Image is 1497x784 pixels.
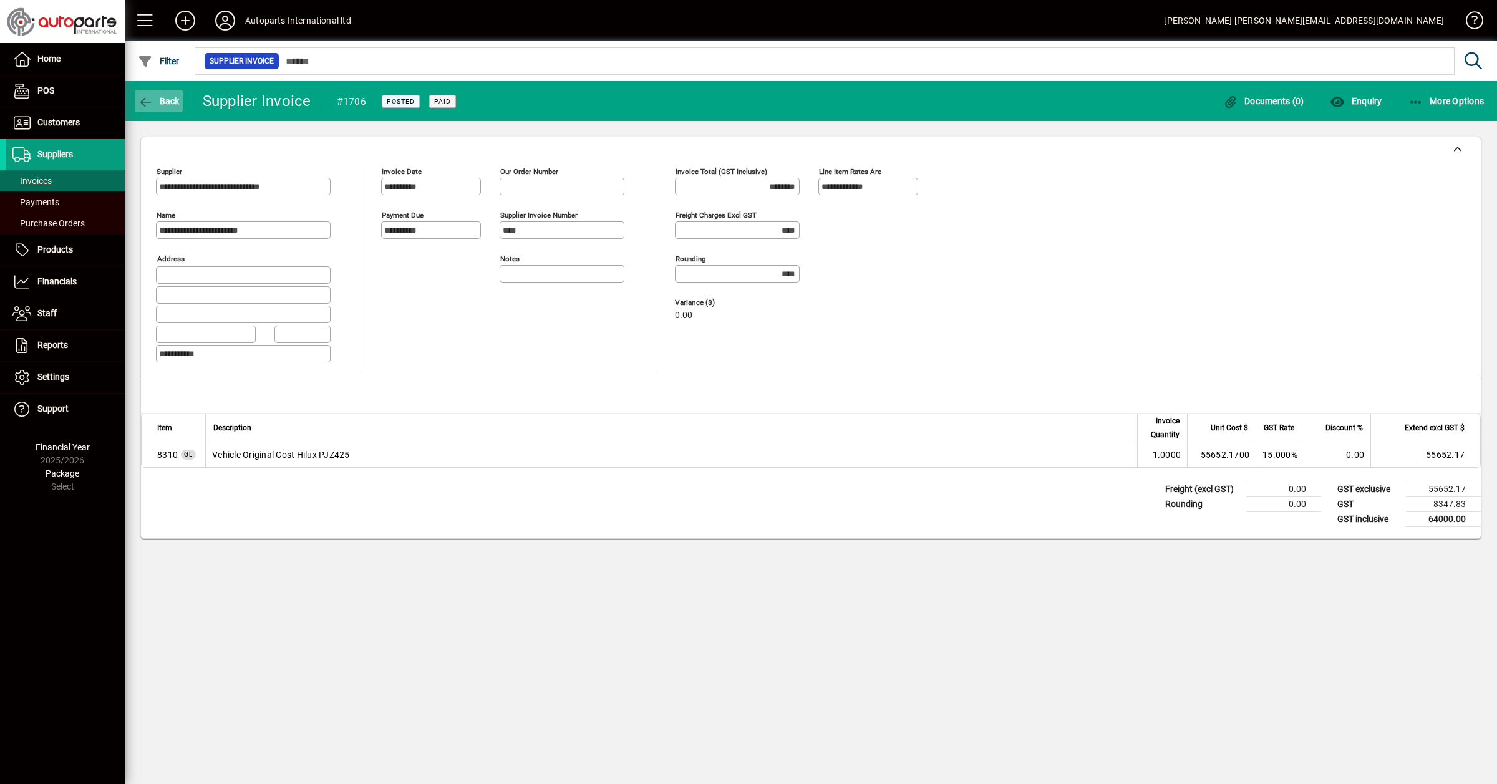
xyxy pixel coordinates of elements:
span: Invoice Quantity [1145,414,1180,442]
td: GST inclusive [1331,511,1406,527]
a: Products [6,235,125,266]
span: Purchase Orders [12,218,85,228]
button: Back [135,90,183,112]
mat-label: Supplier invoice number [500,211,578,220]
span: Variance ($) [675,299,750,307]
span: Financials [37,276,77,286]
span: Staff [37,308,57,318]
td: 0.00 [1246,496,1321,511]
td: Vehicle Original Cost Hilux PJZ425 [205,442,1137,467]
span: Reports [37,340,68,350]
span: Description [213,421,251,435]
a: Knowledge Base [1456,2,1481,43]
span: Documents (0) [1223,96,1304,106]
span: Posted [387,97,415,105]
mat-label: Our order number [500,167,558,176]
button: Filter [135,50,183,72]
div: #1706 [337,92,366,112]
div: Autoparts International ltd [245,11,351,31]
span: Support [37,404,69,414]
span: Supplier Invoice [210,55,274,67]
td: 55652.17 [1370,442,1480,467]
span: Products [37,244,73,254]
span: Vehicle Original Cost [157,448,178,461]
td: 0.00 [1306,442,1370,467]
td: 1.0000 [1137,442,1187,467]
td: 55652.17 [1406,482,1481,496]
mat-label: Rounding [676,254,705,263]
button: Profile [205,9,245,32]
app-page-header-button: Back [125,90,193,112]
a: Support [6,394,125,425]
span: Financial Year [36,442,90,452]
a: Purchase Orders [6,213,125,234]
a: Settings [6,362,125,393]
a: Payments [6,191,125,213]
span: 0.00 [675,311,692,321]
button: Add [165,9,205,32]
button: Enquiry [1327,90,1385,112]
a: POS [6,75,125,107]
td: 64000.00 [1406,511,1481,527]
td: 55652.1700 [1187,442,1256,467]
div: Supplier Invoice [203,91,311,111]
span: Back [138,96,180,106]
span: Paid [434,97,451,105]
span: More Options [1408,96,1485,106]
span: Discount % [1325,421,1363,435]
mat-label: Invoice date [382,167,422,176]
button: More Options [1405,90,1488,112]
td: GST exclusive [1331,482,1406,496]
span: Package [46,468,79,478]
span: Extend excl GST $ [1405,421,1465,435]
td: Rounding [1159,496,1246,511]
span: POS [37,85,54,95]
td: 0.00 [1246,482,1321,496]
a: Staff [6,298,125,329]
span: Invoices [12,176,52,186]
mat-label: Invoice Total (GST inclusive) [676,167,767,176]
button: Documents (0) [1220,90,1307,112]
span: Suppliers [37,149,73,159]
td: GST [1331,496,1406,511]
mat-label: Line item rates are [819,167,881,176]
td: 15.000% [1256,442,1306,467]
a: Customers [6,107,125,138]
td: Freight (excl GST) [1159,482,1246,496]
span: Unit Cost $ [1211,421,1248,435]
span: Home [37,54,61,64]
a: Home [6,44,125,75]
span: Customers [37,117,80,127]
span: GL [184,451,193,458]
a: Reports [6,330,125,361]
mat-label: Supplier [157,167,182,176]
mat-label: Payment due [382,211,424,220]
span: Settings [37,372,69,382]
a: Invoices [6,170,125,191]
div: [PERSON_NAME] [PERSON_NAME][EMAIL_ADDRESS][DOMAIN_NAME] [1164,11,1444,31]
mat-label: Freight charges excl GST [676,211,757,220]
a: Financials [6,266,125,298]
span: GST Rate [1264,421,1294,435]
span: Enquiry [1330,96,1382,106]
mat-label: Name [157,211,175,220]
td: 8347.83 [1406,496,1481,511]
span: Item [157,421,172,435]
span: Filter [138,56,180,66]
mat-label: Notes [500,254,520,263]
span: Payments [12,197,59,207]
